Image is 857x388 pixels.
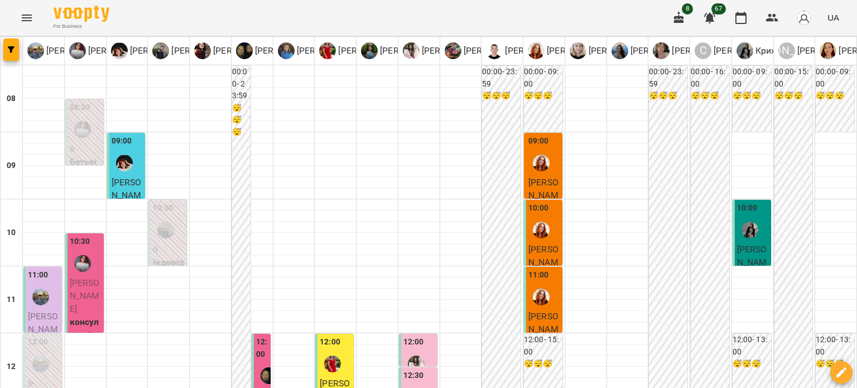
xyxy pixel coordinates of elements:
div: Мєдвєдєва Катерина [653,42,739,59]
a: Т [PERSON_NAME] [152,42,239,59]
div: Кобзар Зоряна [533,289,550,305]
span: [PERSON_NAME] [28,311,58,348]
a: К [PERSON_NAME] [69,42,156,59]
p: [PERSON_NAME] [461,44,531,58]
img: Кобзар Зоряна [533,222,550,238]
h6: 10 [7,227,16,239]
p: 0 [153,243,185,256]
img: avatar_s.png [796,10,812,26]
img: Іванна Шевчук [324,356,341,372]
p: [PERSON_NAME] [86,44,156,58]
h6: 😴😴😴 [733,358,771,370]
span: [PERSON_NAME] [528,311,559,348]
img: С [403,42,420,59]
img: К [570,42,586,59]
a: В [PERSON_NAME] [236,42,322,59]
div: Григорій Рак [32,356,49,372]
img: Ф [445,42,461,59]
h6: 😴😴😴 [691,90,729,102]
div: Григорій Рак [27,42,114,59]
img: Катерина Стрій [74,255,91,272]
h6: 😴😴😴 [482,90,521,102]
p: Батьківська зустріч [70,155,102,195]
img: Софія Пенькова [408,356,425,372]
h6: 00:00 - 23:59 [482,66,521,90]
p: [PERSON_NAME] [211,44,281,58]
label: 09:00 [112,135,132,147]
p: [PERSON_NAME] [253,44,322,58]
div: Кобзар Зоряна [533,155,550,171]
a: А [PERSON_NAME] [361,42,447,59]
img: Крижанівська Анастасія [742,222,758,238]
a: І [PERSON_NAME] [319,42,406,59]
p: [PERSON_NAME] [628,44,698,58]
a: В [PERSON_NAME] [194,42,281,59]
p: [PERSON_NAME] [545,44,614,58]
label: 08:30 [70,102,90,114]
img: П [820,42,836,59]
h6: 11 [7,294,16,306]
div: Світлана Жаховська [116,155,133,171]
div: Кобець Каріна [570,42,656,59]
label: 12:00 [28,336,49,348]
label: 09:00 [528,135,549,147]
div: Гайдук Артем [486,42,572,59]
label: 10:00 [737,202,758,214]
p: [PERSON_NAME] [420,44,489,58]
h6: 00:00 - 09:00 [733,66,771,90]
button: Menu [13,4,40,31]
a: К [PERSON_NAME] [570,42,656,59]
label: 12:30 [403,370,424,382]
h6: 12:00 - 15:00 [524,334,562,358]
div: Тарас Мурава [152,42,239,59]
div: Скородумова Анна [612,42,698,59]
span: [PERSON_NAME] [112,177,142,214]
span: [PERSON_NAME] [737,244,767,281]
img: К [528,42,545,59]
img: Г [486,42,503,59]
span: 67 [711,3,726,15]
img: С [612,42,628,59]
div: С [695,42,711,59]
a: С [PERSON_NAME] [403,42,489,59]
p: [PERSON_NAME] [295,44,364,58]
div: [PERSON_NAME] [778,42,795,59]
h6: 😴😴😴 [816,358,854,370]
div: Світлана Жаховська [111,42,198,59]
h6: 00:00 - 15:00 [774,66,813,90]
span: For Business [54,23,109,30]
p: [PERSON_NAME] [378,44,447,58]
h6: 00:00 - 16:00 [691,66,729,90]
p: [PERSON_NAME] [128,44,198,58]
div: Філіпських Анна [445,42,531,59]
a: С [PERSON_NAME] [111,42,198,59]
h6: 12:00 - 13:00 [733,334,771,358]
span: 8 [682,3,693,15]
a: С [PERSON_NAME] [612,42,698,59]
img: К [736,42,753,59]
img: Григорій Рак [32,289,49,305]
p: індивідуальне заняття ([PERSON_NAME]) [153,256,185,334]
h6: 😴😴😴 [524,358,562,370]
label: 11:00 [28,269,49,281]
img: К [69,42,86,59]
div: Савченко Дар'я [695,42,788,59]
h6: 08 [7,93,16,105]
h6: 😴😴😴 [524,90,562,102]
img: Т [152,42,169,59]
h6: 😴😴😴 [232,102,251,138]
label: 10:00 [528,202,549,214]
p: [PERSON_NAME] [670,44,739,58]
a: Г [PERSON_NAME] [486,42,572,59]
div: Анна Андрійчук [361,42,447,59]
p: [PERSON_NAME] [586,44,656,58]
img: В [236,42,253,59]
a: Ф [PERSON_NAME] [445,42,531,59]
h6: 00:00 - 09:00 [524,66,562,90]
div: Валерія Капітан [236,42,322,59]
label: 11:00 [528,269,549,281]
